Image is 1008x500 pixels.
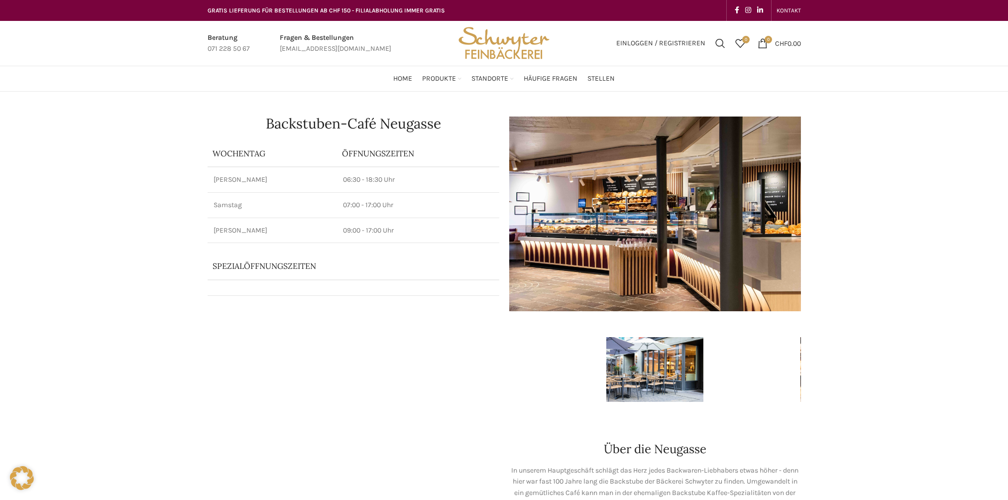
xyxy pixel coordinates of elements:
a: Einloggen / Registrieren [611,33,710,53]
div: Secondary navigation [772,0,806,20]
h2: Über die Neugasse [509,443,801,455]
img: schwyter-12 [703,337,800,402]
a: 0 [730,33,750,53]
div: Meine Wunschliste [730,33,750,53]
p: ÖFFNUNGSZEITEN [342,148,494,159]
span: Home [393,74,412,84]
a: Infobox link [208,32,250,55]
bdi: 0.00 [775,39,801,47]
a: KONTAKT [777,0,801,20]
p: Wochentag [213,148,332,159]
img: schwyter-61 [606,337,703,402]
p: 07:00 - 17:00 Uhr [343,200,493,210]
p: Samstag [214,200,331,210]
a: Linkedin social link [754,3,766,17]
span: Produkte [422,74,456,84]
span: Standorte [471,74,508,84]
p: [PERSON_NAME] [214,175,331,185]
a: Infobox link [280,32,391,55]
a: 0 CHF0.00 [753,33,806,53]
a: Suchen [710,33,730,53]
img: Bäckerei Schwyter [455,21,553,66]
p: 09:00 - 17:00 Uhr [343,226,493,236]
a: Häufige Fragen [524,69,577,89]
p: Spezialöffnungszeiten [213,260,466,271]
a: Home [393,69,412,89]
img: schwyter-17 [509,337,606,402]
span: 0 [765,36,772,43]
span: KONTAKT [777,7,801,14]
p: 06:30 - 18:30 Uhr [343,175,493,185]
a: Standorte [471,69,514,89]
span: Einloggen / Registrieren [616,40,705,47]
a: Facebook social link [732,3,742,17]
a: Site logo [455,38,553,47]
a: Produkte [422,69,461,89]
p: [PERSON_NAME] [214,226,331,236]
span: 0 [742,36,750,43]
img: schwyter-10 [800,337,897,402]
a: Stellen [587,69,615,89]
span: CHF [775,39,787,47]
span: Stellen [587,74,615,84]
span: Häufige Fragen [524,74,577,84]
h1: Backstuben-Café Neugasse [208,117,499,130]
a: Instagram social link [742,3,754,17]
span: GRATIS LIEFERUNG FÜR BESTELLUNGEN AB CHF 150 - FILIALABHOLUNG IMMER GRATIS [208,7,445,14]
div: Main navigation [203,69,806,89]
